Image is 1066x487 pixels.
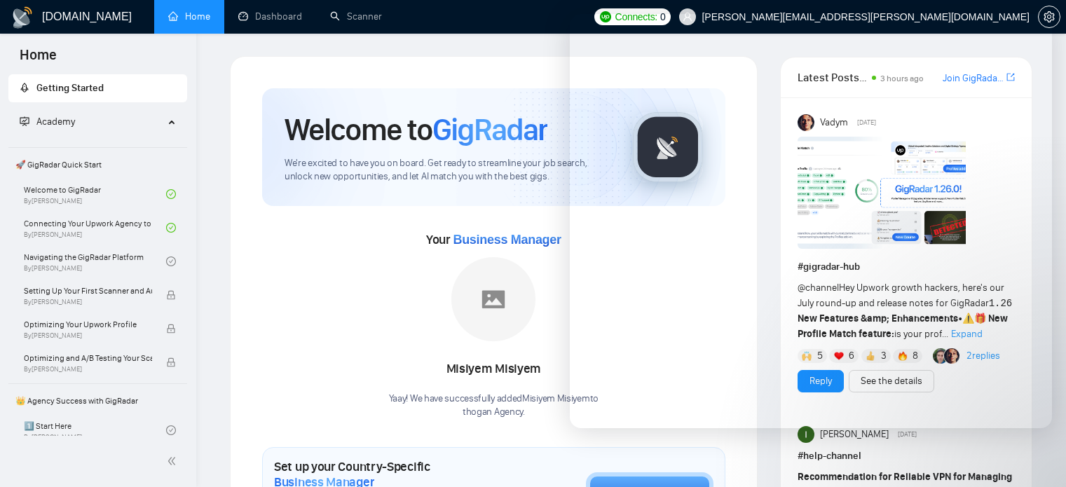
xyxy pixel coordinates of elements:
span: Academy [36,116,75,128]
span: user [683,12,692,22]
a: dashboardDashboard [238,11,302,22]
span: Getting Started [36,82,104,94]
span: Your [426,232,561,247]
a: Welcome to GigRadarBy[PERSON_NAME] [24,179,166,210]
span: rocket [20,83,29,92]
span: By [PERSON_NAME] [24,365,152,373]
img: Ivan Dela Rama [798,426,814,443]
h1: # help-channel [798,448,1015,464]
div: Yaay! We have successfully added Misiyem Misiyem to [389,392,599,419]
span: By [PERSON_NAME] [24,331,152,340]
span: check-circle [166,189,176,199]
span: [DATE] [898,428,917,441]
span: 0 [660,9,666,25]
div: Misiyem Misiyem [389,357,599,381]
span: Home [8,45,68,74]
span: Optimizing and A/B Testing Your Scanner for Better Results [24,351,152,365]
a: Navigating the GigRadar PlatformBy[PERSON_NAME] [24,246,166,277]
span: check-circle [166,256,176,266]
a: Connecting Your Upwork Agency to GigRadarBy[PERSON_NAME] [24,212,166,243]
p: thogan Agency . [389,406,599,419]
span: lock [166,357,176,367]
li: Getting Started [8,74,187,102]
span: lock [166,324,176,334]
img: placeholder.png [451,257,535,341]
span: [PERSON_NAME] [820,427,889,442]
span: 👑 Agency Success with GigRadar [10,387,186,415]
span: fund-projection-screen [20,116,29,126]
span: setting [1039,11,1060,22]
span: Optimizing Your Upwork Profile [24,317,152,331]
span: Setting Up Your First Scanner and Auto-Bidder [24,284,152,298]
a: 1️⃣ Start HereBy[PERSON_NAME] [24,415,166,446]
span: Connects: [615,9,657,25]
a: homeHome [168,11,210,22]
a: setting [1038,11,1060,22]
iframe: Intercom live chat [570,14,1052,428]
a: searchScanner [330,11,382,22]
h1: Welcome to [285,111,547,149]
span: By [PERSON_NAME] [24,298,152,306]
img: logo [11,6,34,29]
button: setting [1038,6,1060,28]
span: double-left [167,454,181,468]
span: Academy [20,116,75,128]
span: We're excited to have you on board. Get ready to streamline your job search, unlock new opportuni... [285,157,610,184]
span: 🚀 GigRadar Quick Start [10,151,186,179]
span: lock [166,290,176,300]
iframe: Intercom live chat [1018,439,1052,473]
span: check-circle [166,223,176,233]
span: check-circle [166,425,176,435]
span: GigRadar [432,111,547,149]
img: upwork-logo.png [600,11,611,22]
span: Business Manager [453,233,561,247]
